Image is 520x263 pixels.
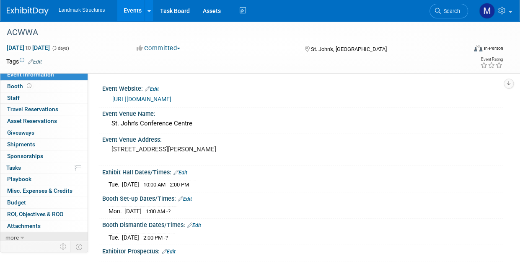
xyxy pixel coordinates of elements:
[480,57,503,61] div: Event Rating
[109,207,124,215] td: Mon.
[7,94,20,101] span: Staff
[112,96,171,102] a: [URL][DOMAIN_NAME]
[0,104,88,115] a: Travel Reservations
[0,197,88,208] a: Budget
[4,25,461,40] div: ACWWA
[0,115,88,127] a: Asset Reservations
[0,92,88,104] a: Staff
[7,199,26,206] span: Budget
[0,232,88,243] a: more
[25,83,33,89] span: Booth not reserved yet
[0,139,88,150] a: Shipments
[187,222,201,228] a: Edit
[0,174,88,185] a: Playbook
[122,233,139,242] td: [DATE]
[71,241,88,252] td: Toggle Event Tabs
[124,207,142,215] td: [DATE]
[5,234,19,241] span: more
[7,71,54,78] span: Event Information
[173,170,187,176] a: Edit
[7,187,72,194] span: Misc. Expenses & Credits
[134,44,184,53] button: Committed
[0,220,88,232] a: Attachments
[7,222,41,229] span: Attachments
[7,129,34,136] span: Giveaways
[0,127,88,138] a: Giveaways
[24,44,32,51] span: to
[111,146,260,153] pre: [STREET_ADDRESS][PERSON_NAME]
[0,81,88,92] a: Booth
[102,82,503,93] div: Event Website:
[7,141,35,148] span: Shipments
[0,209,88,220] a: ROI, Objectives & ROO
[122,180,139,189] td: [DATE]
[474,45,482,51] img: Format-Inperson.png
[102,133,503,144] div: Event Venue Address:
[166,235,168,241] span: ?
[59,7,105,13] span: Landmark Structures
[146,208,171,214] span: 1:00 AM -
[56,241,71,252] td: Personalize Event Tab Strip
[6,44,50,51] span: [DATE] [DATE]
[0,151,88,162] a: Sponsorships
[7,7,49,15] img: ExhibitDay
[145,86,159,92] a: Edit
[441,8,460,14] span: Search
[484,45,503,51] div: In-Person
[7,176,31,182] span: Playbook
[7,211,63,217] span: ROI, Objectives & ROO
[310,46,386,52] span: St. John's, [GEOGRAPHIC_DATA]
[168,208,171,214] span: ?
[102,219,503,230] div: Booth Dismantle Dates/Times:
[479,3,495,19] img: Maryann Tijerina
[28,59,42,65] a: Edit
[102,166,503,177] div: Exhibit Hall Dates/Times:
[109,117,497,130] div: St. John's Conference Centre
[143,181,189,188] span: 10:00 AM - 2:00 PM
[0,185,88,197] a: Misc. Expenses & Credits
[178,196,192,202] a: Edit
[431,43,503,56] div: Event Format
[0,69,88,80] a: Event Information
[102,192,503,203] div: Booth Set-up Dates/Times:
[7,117,57,124] span: Asset Reservations
[162,249,176,255] a: Edit
[429,4,468,18] a: Search
[102,107,503,118] div: Event Venue Name:
[109,180,122,189] td: Tue.
[102,245,503,256] div: Exhibitor Prospectus:
[7,153,43,159] span: Sponsorships
[109,233,122,242] td: Tue.
[52,46,69,51] span: (3 days)
[7,106,58,112] span: Travel Reservations
[7,83,33,89] span: Booth
[0,162,88,174] a: Tasks
[6,164,21,171] span: Tasks
[6,57,42,66] td: Tags
[143,235,168,241] span: 2:00 PM -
